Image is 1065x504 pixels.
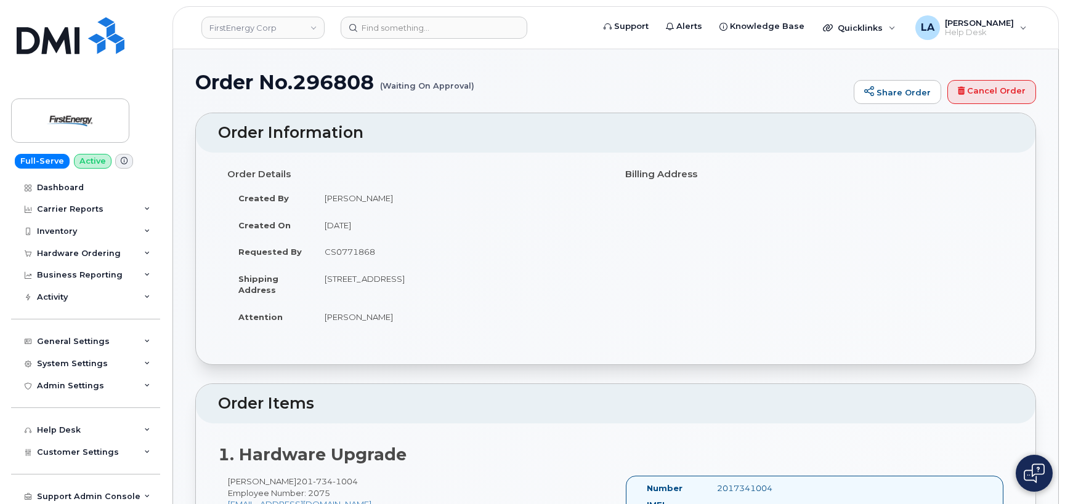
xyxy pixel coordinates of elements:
[314,238,607,265] td: CS0771868
[218,124,1013,142] h2: Order Information
[228,488,330,498] span: Employee Number: 2075
[313,476,333,486] span: 734
[314,212,607,239] td: [DATE]
[238,220,291,230] strong: Created On
[238,193,289,203] strong: Created By
[1024,463,1045,483] img: Open chat
[314,265,607,303] td: [STREET_ADDRESS]
[708,482,806,494] div: 2017341004
[314,185,607,212] td: [PERSON_NAME]
[625,169,1005,180] h4: Billing Address
[227,169,607,180] h4: Order Details
[854,80,941,105] a: Share Order
[380,71,474,90] small: (Waiting On Approval)
[314,303,607,330] td: [PERSON_NAME]
[195,71,848,93] h1: Order No.296808
[218,444,407,465] strong: 1. Hardware Upgrade
[333,476,358,486] span: 1004
[238,274,278,295] strong: Shipping Address
[238,312,283,322] strong: Attention
[296,476,358,486] span: 201
[238,247,302,257] strong: Requested By
[647,482,682,494] label: Number
[218,395,1013,412] h2: Order Items
[947,80,1036,105] a: Cancel Order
